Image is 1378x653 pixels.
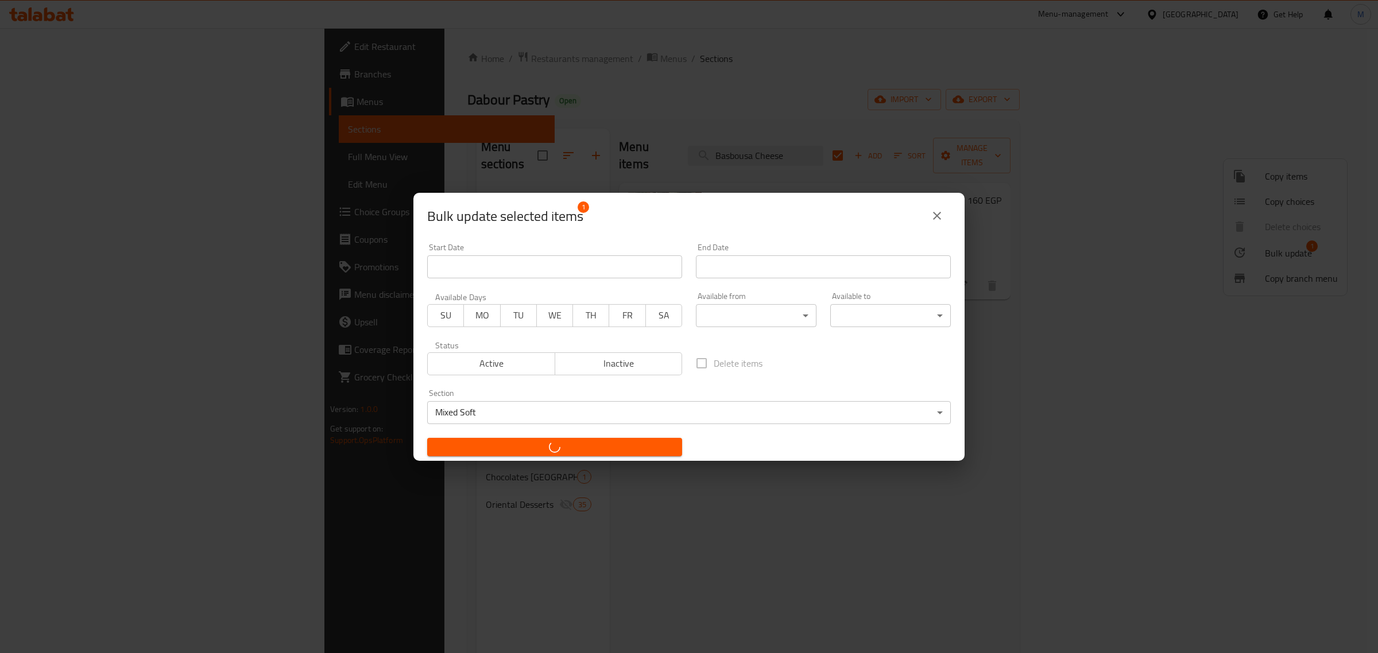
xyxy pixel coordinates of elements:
span: MO [469,307,496,324]
button: Active [427,352,555,375]
span: FR [614,307,641,324]
button: MO [463,304,500,327]
button: TH [572,304,609,327]
div: Mixed Soft [427,401,951,424]
button: Inactive [555,352,683,375]
span: Selected items count [427,207,583,226]
button: TU [500,304,537,327]
span: 1 [578,201,589,213]
button: SA [645,304,682,327]
span: TH [578,307,605,324]
div: ​ [830,304,951,327]
div: ​ [696,304,816,327]
span: SU [432,307,459,324]
span: SA [651,307,678,324]
button: FR [609,304,645,327]
span: TU [505,307,532,324]
button: SU [427,304,464,327]
button: WE [536,304,573,327]
button: close [923,202,951,230]
span: Inactive [560,355,678,372]
span: WE [541,307,568,324]
span: Delete items [714,356,762,370]
span: Active [432,355,551,372]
